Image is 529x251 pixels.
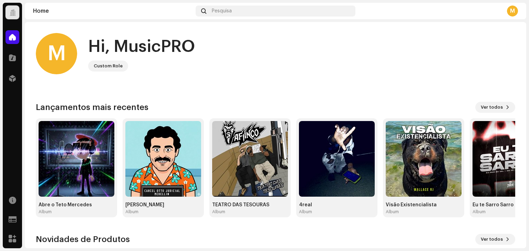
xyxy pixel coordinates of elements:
[39,202,114,208] div: Abre o Teto Mercedes
[475,234,515,245] button: Ver todos
[94,62,123,70] div: Custom Role
[88,36,195,58] div: Hi, MusicPRO
[386,121,461,197] img: 6df265f2-12cb-41a7-a006-f3e77d2fd2f5
[212,202,288,208] div: TEATRO DAS TESOURAS
[473,209,486,215] div: Album
[386,209,399,215] div: Album
[299,202,375,208] div: 4real
[299,209,312,215] div: Album
[481,232,503,246] span: Ver todos
[212,121,288,197] img: a6d253c8-56ce-4310-bac1-edf5442a9e2d
[125,202,201,208] div: [PERSON_NAME]
[39,209,52,215] div: Album
[481,100,503,114] span: Ver todos
[36,234,130,245] h3: Novidades de Produtos
[212,209,225,215] div: Album
[36,33,77,74] div: M
[33,8,193,14] div: Home
[386,202,461,208] div: Visão Existencialista
[475,102,515,113] button: Ver todos
[39,121,114,197] img: 3af4f52d-baf2-4944-8b54-9fdd0c18eeab
[125,121,201,197] img: e36526f6-9fd4-4d6f-ab22-7c06029fe1f3
[507,6,518,17] div: M
[125,209,138,215] div: Album
[299,121,375,197] img: 2e6db744-4bd8-4289-9430-6a22413c69f2
[36,102,148,113] h3: Lançamentos mais recentes
[212,8,232,14] span: Pesquisa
